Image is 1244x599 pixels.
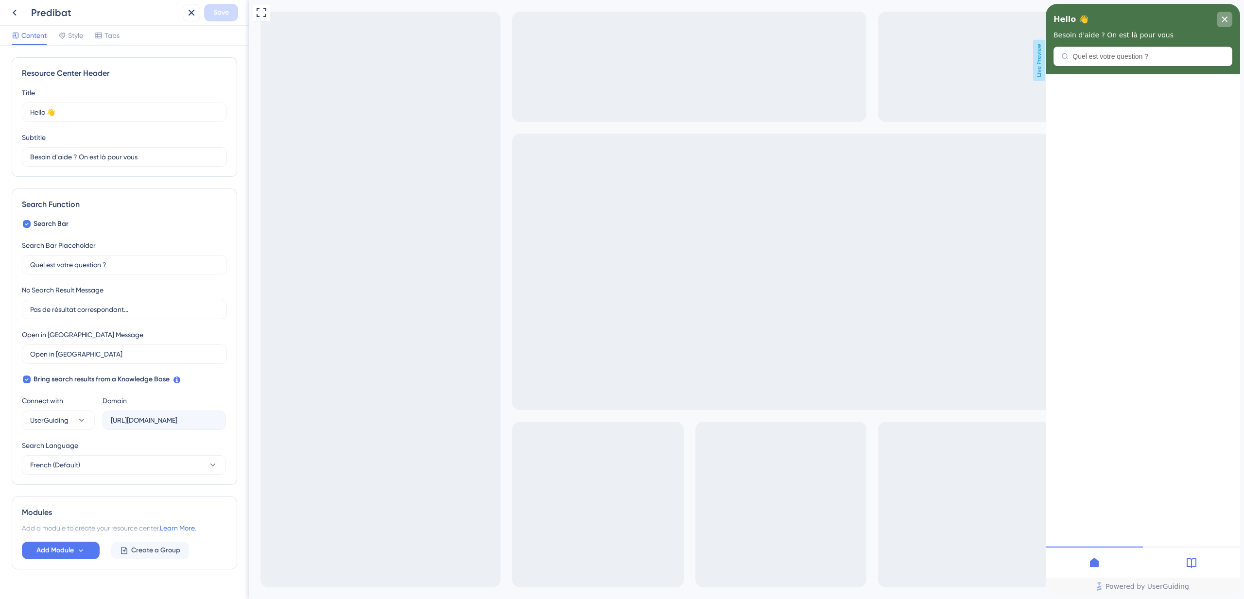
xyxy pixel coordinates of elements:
div: 3 [68,5,71,13]
input: Quel est votre question ? [30,259,219,270]
div: Search Function [22,199,227,210]
span: Add Module [36,545,74,556]
span: Hello 👋 [8,8,43,23]
span: Content [21,30,47,41]
span: Search Language [22,440,78,451]
button: Add Module [22,542,100,559]
span: Add a module to create your resource center. [22,524,160,532]
span: Tabs [104,30,120,41]
a: Learn More. [160,524,196,532]
div: Subtitle [22,132,46,143]
span: Bring search results from a Knowledge Base [34,374,170,385]
div: Domain [103,395,127,407]
button: Save [204,4,238,21]
button: UserGuiding [22,411,95,430]
span: Save [213,7,229,18]
div: close resource center [171,8,187,23]
div: Connect with [22,395,95,407]
span: Style [68,30,83,41]
span: Search Bar [34,218,69,230]
input: Pas de résultat correspondant... [30,304,219,315]
div: Resource Center Header [22,68,227,79]
div: Predibat [31,6,179,19]
span: UserGuiding [30,414,69,426]
span: Besoin d'aide ? [5,2,61,14]
span: Powered by UserGuiding [60,577,143,588]
button: Create a Group [111,542,189,559]
input: Open in New Tab [30,349,219,359]
span: Create a Group [131,545,180,556]
div: Open in [GEOGRAPHIC_DATA] Message [22,329,143,341]
span: Live Preview [784,40,796,81]
span: French (Default) [30,459,80,471]
button: French (Default) [22,455,226,475]
div: Search Bar Placeholder [22,240,96,251]
input: Title [30,107,219,118]
input: Description [30,152,219,162]
span: Besoin d'aide ? On est là pour vous [8,27,128,35]
div: No Search Result Message [22,284,104,296]
div: Modules [22,507,227,518]
input: Quel est votre question ? [27,49,179,56]
div: Title [22,87,35,99]
input: company.help.userguiding.com [111,415,218,426]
